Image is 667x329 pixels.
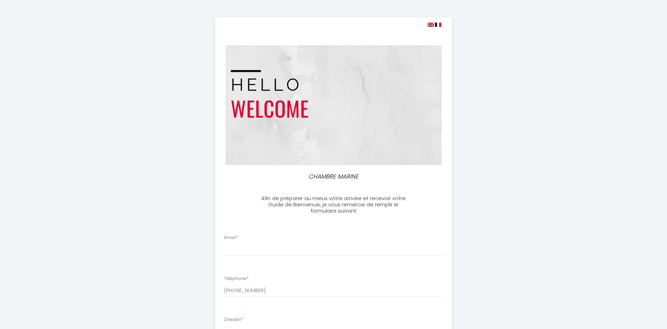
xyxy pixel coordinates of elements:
[428,23,434,27] img: en.png
[224,235,238,241] label: Email
[224,316,243,323] label: Checkin
[256,195,411,214] h3: Afin de préparer au mieux votre arrivée et recevoir votre Guide de Bienvenue, je vous remercie de...
[435,23,441,27] img: fr.png
[224,275,248,282] label: Téléphone
[259,172,408,181] p: CHAMBRE MARINE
